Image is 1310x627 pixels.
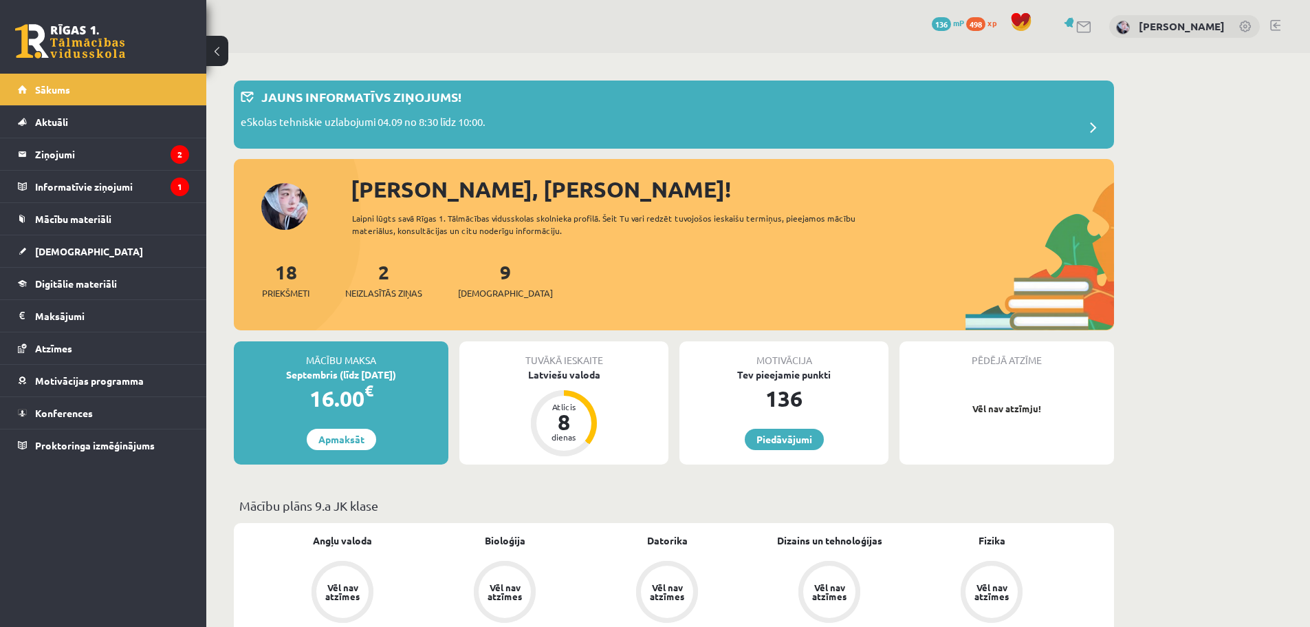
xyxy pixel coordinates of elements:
[899,341,1114,368] div: Pēdējā atzīme
[35,277,117,290] span: Digitālie materiāli
[459,341,668,368] div: Tuvākā ieskaite
[261,87,461,106] p: Jauns informatīvs ziņojums!
[323,583,362,601] div: Vēl nav atzīmes
[18,365,189,396] a: Motivācijas programma
[345,286,422,300] span: Neizlasītās ziņas
[239,496,1109,515] p: Mācību plāns 9.a JK klase
[234,368,448,382] div: Septembris (līdz [DATE])
[679,341,888,368] div: Motivācija
[307,429,376,450] a: Apmaksāt
[932,17,951,31] span: 136
[543,433,585,441] div: dienas
[234,382,448,415] div: 16.00
[424,561,586,626] a: Vēl nav atzīmes
[906,402,1107,416] p: Vēl nav atzīmju!
[241,114,485,134] p: eSkolas tehniskie uzlabojumi 04.09 no 8:30 līdz 10:00.
[648,583,686,601] div: Vēl nav atzīmes
[35,407,93,419] span: Konferences
[679,368,888,382] div: Tev pieejamie punkti
[364,381,373,401] span: €
[810,583,849,601] div: Vēl nav atzīmes
[171,145,189,164] i: 2
[953,17,964,28] span: mP
[351,173,1114,206] div: [PERSON_NAME], [PERSON_NAME]!
[35,171,189,202] legend: Informatīvie ziņojumi
[18,138,189,170] a: Ziņojumi2
[972,583,1011,601] div: Vēl nav atzīmes
[18,203,189,235] a: Mācību materiāli
[966,17,985,31] span: 498
[18,171,189,202] a: Informatīvie ziņojumi1
[543,403,585,411] div: Atlicis
[261,561,424,626] a: Vēl nav atzīmes
[35,439,155,451] span: Proktoringa izmēģinājums
[932,17,964,28] a: 136 mP
[35,116,68,128] span: Aktuāli
[679,382,888,415] div: 136
[18,235,189,267] a: [DEMOGRAPHIC_DATA]
[313,533,372,548] a: Angļu valoda
[35,213,111,225] span: Mācību materiāli
[171,178,189,196] i: 1
[910,561,1073,626] a: Vēl nav atzīmes
[18,429,189,461] a: Proktoringa izmēģinājums
[15,24,125,59] a: Rīgas 1. Tālmācības vidusskola
[262,259,309,300] a: 18Priekšmeti
[18,300,189,332] a: Maksājumi
[352,212,880,237] div: Laipni lūgts savā Rīgas 1. Tālmācības vidusskolas skolnieka profilā. Šeit Tu vari redzēt tuvojošo...
[459,368,668,458] a: Latviešu valoda Atlicis 8 dienas
[966,17,1003,28] a: 498 xp
[1116,21,1130,34] img: Viktorija Iļjina
[1139,19,1225,33] a: [PERSON_NAME]
[345,259,422,300] a: 2Neizlasītās ziņas
[35,245,143,257] span: [DEMOGRAPHIC_DATA]
[18,397,189,429] a: Konferences
[458,259,553,300] a: 9[DEMOGRAPHIC_DATA]
[647,533,688,548] a: Datorika
[458,286,553,300] span: [DEMOGRAPHIC_DATA]
[234,341,448,368] div: Mācību maksa
[18,106,189,138] a: Aktuāli
[485,533,525,548] a: Bioloģija
[35,374,144,387] span: Motivācijas programma
[18,74,189,105] a: Sākums
[241,87,1107,142] a: Jauns informatīvs ziņojums! eSkolas tehniskie uzlabojumi 04.09 no 8:30 līdz 10:00.
[35,342,72,354] span: Atzīmes
[987,17,996,28] span: xp
[35,83,70,96] span: Sākums
[748,561,910,626] a: Vēl nav atzīmes
[745,429,824,450] a: Piedāvājumi
[586,561,748,626] a: Vēl nav atzīmes
[777,533,882,548] a: Dizains un tehnoloģijas
[35,300,189,332] legend: Maksājumi
[18,268,189,299] a: Digitālie materiāli
[979,533,1005,548] a: Fizika
[18,332,189,364] a: Atzīmes
[543,411,585,433] div: 8
[262,286,309,300] span: Priekšmeti
[35,138,189,170] legend: Ziņojumi
[485,583,524,601] div: Vēl nav atzīmes
[459,368,668,382] div: Latviešu valoda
